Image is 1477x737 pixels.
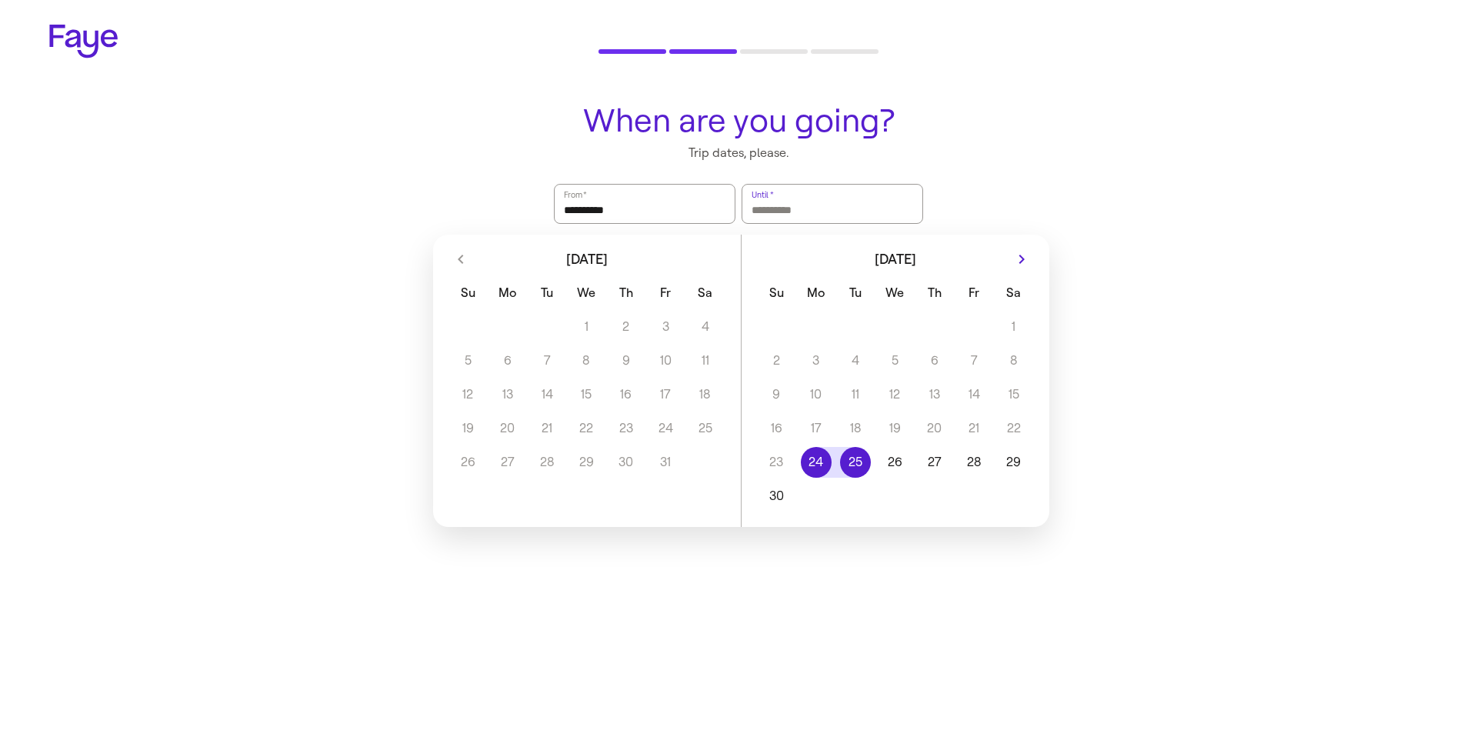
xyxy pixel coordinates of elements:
p: Trip dates, please. [545,145,932,162]
button: Next month [1009,247,1034,272]
span: [DATE] [566,252,608,266]
label: Until [750,187,775,202]
span: Wednesday [568,278,605,308]
span: Monday [798,278,834,308]
span: Saturday [687,278,723,308]
button: 26 [875,447,915,478]
span: Thursday [608,278,644,308]
span: Thursday [916,278,952,308]
span: Sunday [759,278,795,308]
span: Tuesday [837,278,873,308]
span: Wednesday [877,278,913,308]
button: 28 [955,447,994,478]
button: 25 [835,447,875,478]
span: Sunday [450,278,486,308]
button: 30 [757,481,796,512]
span: [DATE] [875,252,916,266]
h1: When are you going? [545,103,932,138]
span: Friday [956,278,992,308]
span: Monday [489,278,525,308]
button: 29 [994,447,1033,478]
label: From [562,187,588,202]
button: 24 [796,447,835,478]
button: 27 [915,447,954,478]
span: Friday [648,278,684,308]
span: Saturday [995,278,1032,308]
span: Tuesday [528,278,565,308]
